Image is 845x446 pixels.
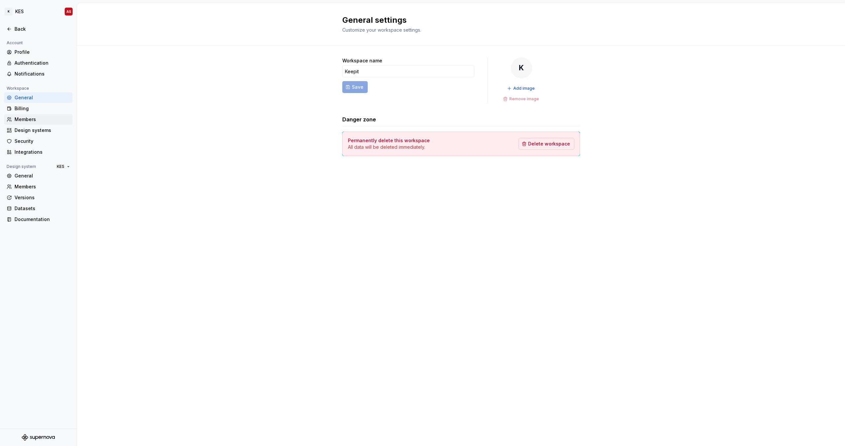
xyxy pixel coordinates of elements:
a: Design systems [4,125,73,136]
div: Workspace [4,84,32,92]
div: KES [15,8,24,15]
div: Versions [15,194,70,201]
div: Authentication [15,60,70,66]
h4: Permanently delete this workspace [348,137,430,144]
a: Billing [4,103,73,114]
a: Members [4,114,73,125]
a: Back [4,24,73,34]
div: Notifications [15,71,70,77]
span: Delete workspace [528,141,570,147]
div: Integrations [15,149,70,155]
div: Members [15,116,70,123]
a: Documentation [4,214,73,225]
div: AS [66,9,71,14]
a: Notifications [4,69,73,79]
div: Members [15,183,70,190]
button: KKESAS [1,4,75,19]
svg: Supernova Logo [22,434,55,441]
span: KES [57,164,64,169]
a: Versions [4,192,73,203]
a: Members [4,181,73,192]
p: All data will be deleted immediately. [348,144,430,150]
label: Workspace name [342,57,382,64]
div: Design systems [15,127,70,134]
div: Profile [15,49,70,55]
h2: General settings [342,15,572,25]
h3: Danger zone [342,115,376,123]
a: Authentication [4,58,73,68]
button: Add image [505,84,538,93]
div: Billing [15,105,70,112]
div: K [511,57,532,79]
div: Account [4,39,25,47]
div: General [15,173,70,179]
div: General [15,94,70,101]
div: Datasets [15,205,70,212]
a: General [4,92,73,103]
div: Design system [4,163,39,171]
a: Security [4,136,73,146]
button: Delete workspace [519,138,574,150]
span: Customize your workspace settings. [342,27,421,33]
a: Integrations [4,147,73,157]
div: Back [15,26,70,32]
span: Add image [513,86,535,91]
a: General [4,171,73,181]
div: Security [15,138,70,144]
div: K [5,8,13,16]
a: Profile [4,47,73,57]
div: Documentation [15,216,70,223]
a: Datasets [4,203,73,214]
